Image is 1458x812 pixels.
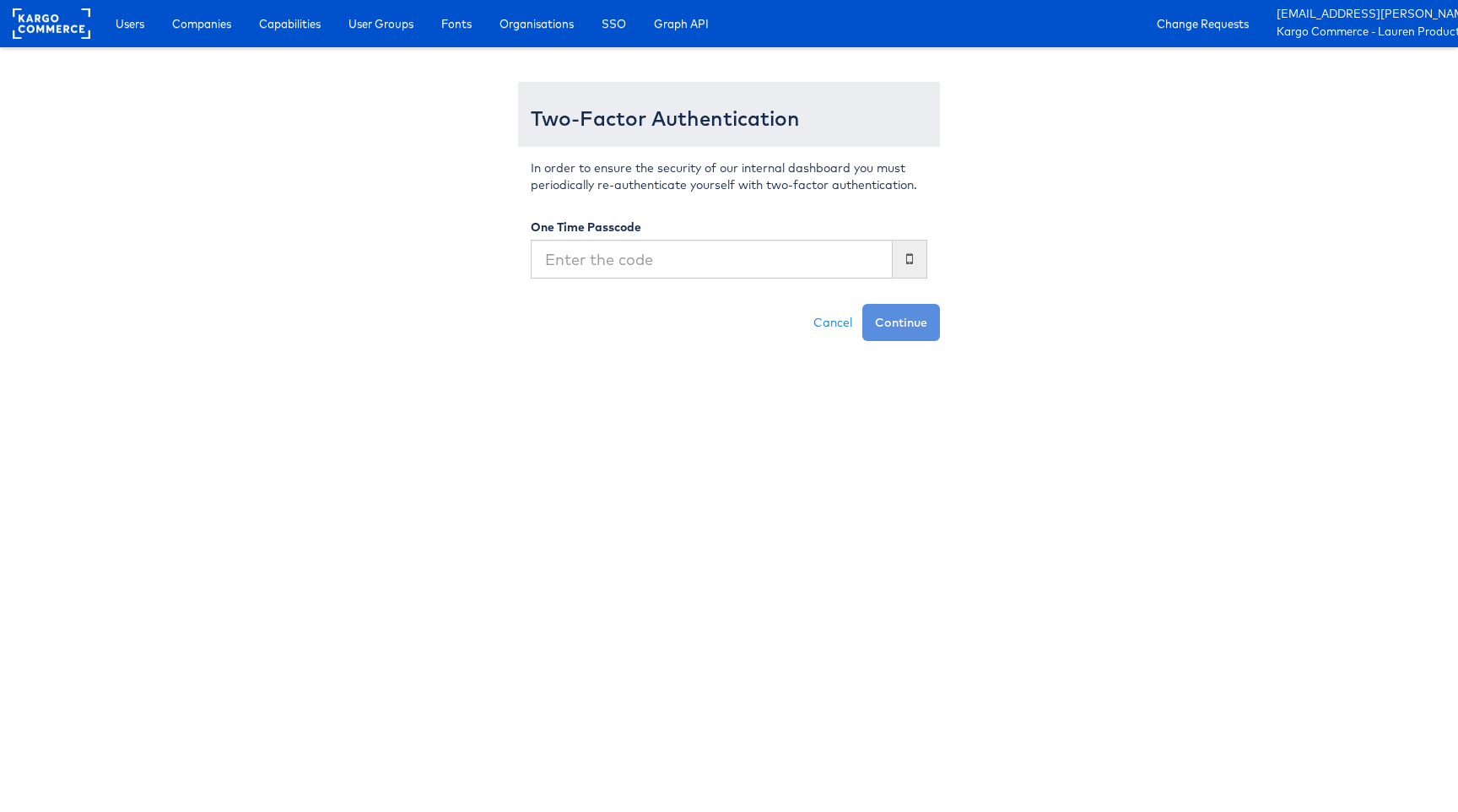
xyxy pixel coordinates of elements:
[348,15,413,32] span: User Groups
[499,15,574,32] span: Organisations
[531,219,641,235] label: One Time Passcode
[103,8,157,39] a: Users
[1277,24,1445,41] a: Kargo Commerce - Lauren Production
[862,304,940,341] button: Continue
[654,15,709,32] span: Graph API
[259,15,321,32] span: Capabilities
[429,8,484,39] a: Fonts
[602,15,626,32] span: SSO
[246,8,333,39] a: Capabilities
[589,8,639,39] a: SSO
[1144,8,1261,39] a: Change Requests
[336,8,426,39] a: User Groups
[531,107,927,129] h3: Two-Factor Authentication
[803,304,862,341] a: Cancel
[641,8,721,39] a: Graph API
[172,15,231,32] span: Companies
[531,160,927,193] p: In order to ensure the security of our internal dashboard you must periodically re-authenticate y...
[1277,6,1445,24] a: [EMAIL_ADDRESS][PERSON_NAME][DOMAIN_NAME]
[159,8,244,39] a: Companies
[441,15,472,32] span: Fonts
[531,240,893,279] input: Enter the code
[116,15,144,32] span: Users
[487,8,586,39] a: Organisations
